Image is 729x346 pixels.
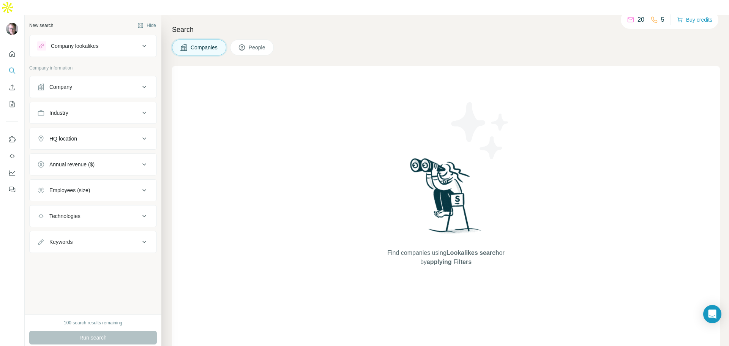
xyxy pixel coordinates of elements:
[132,20,161,31] button: Hide
[447,250,499,256] span: Lookalikes search
[49,212,80,220] div: Technologies
[6,81,18,94] button: Enrich CSV
[172,24,720,35] h4: Search
[49,161,95,168] div: Annual revenue ($)
[249,44,266,51] span: People
[51,42,98,50] div: Company lookalikes
[6,149,18,163] button: Use Surfe API
[49,109,68,117] div: Industry
[49,83,72,91] div: Company
[29,22,53,29] div: New search
[703,305,721,323] div: Open Intercom Messenger
[64,319,122,326] div: 100 search results remaining
[191,44,218,51] span: Companies
[30,181,156,199] button: Employees (size)
[6,47,18,61] button: Quick start
[49,238,73,246] div: Keywords
[6,133,18,146] button: Use Surfe on LinkedIn
[30,78,156,96] button: Company
[6,183,18,196] button: Feedback
[30,155,156,174] button: Annual revenue ($)
[637,15,644,24] p: 20
[29,65,157,71] p: Company information
[49,186,90,194] div: Employees (size)
[6,64,18,77] button: Search
[30,233,156,251] button: Keywords
[407,156,486,241] img: Surfe Illustration - Woman searching with binoculars
[677,14,712,25] button: Buy credits
[6,97,18,111] button: My lists
[30,104,156,122] button: Industry
[6,166,18,180] button: Dashboard
[661,15,664,24] p: 5
[385,248,507,267] span: Find companies using or by
[427,259,472,265] span: applying Filters
[6,23,18,35] img: Avatar
[30,207,156,225] button: Technologies
[446,96,514,165] img: Surfe Illustration - Stars
[49,135,77,142] div: HQ location
[30,37,156,55] button: Company lookalikes
[30,130,156,148] button: HQ location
